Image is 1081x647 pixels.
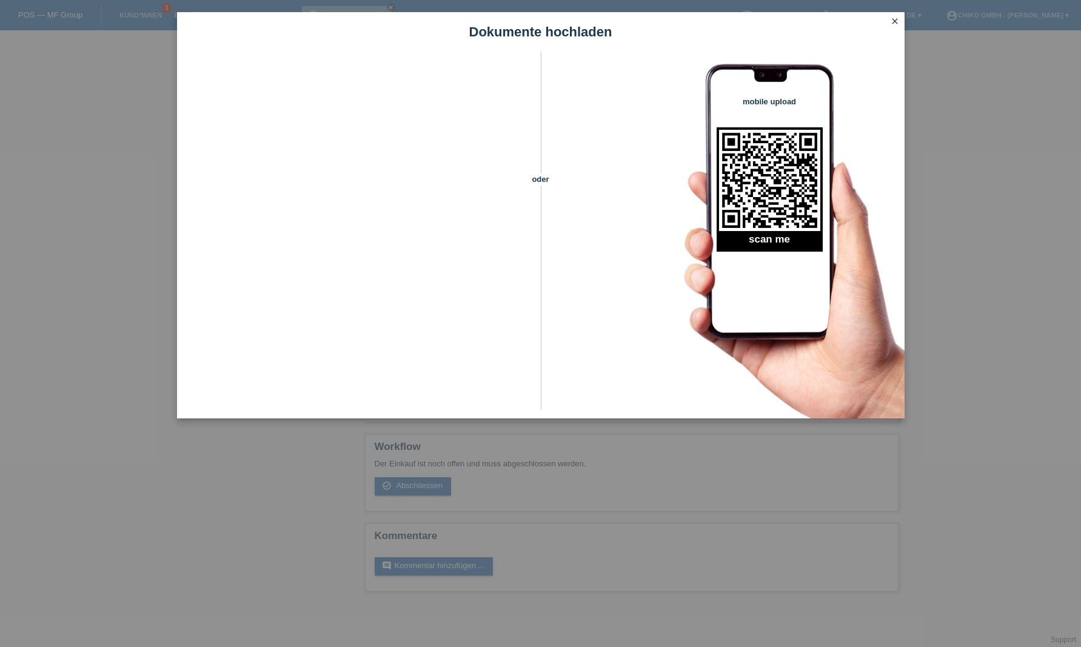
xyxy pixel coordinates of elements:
[717,97,823,106] h4: mobile upload
[717,233,823,252] h2: scan me
[195,82,520,385] iframe: Upload
[890,16,900,26] i: close
[520,173,562,186] span: oder
[887,15,903,29] a: close
[177,24,905,39] h1: Dokumente hochladen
